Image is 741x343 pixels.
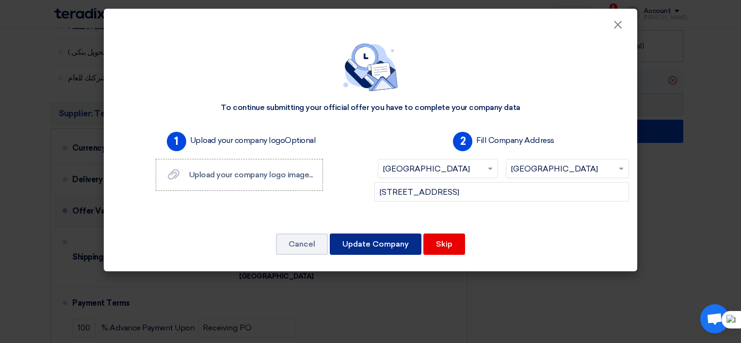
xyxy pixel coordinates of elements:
[285,136,316,145] span: Optional
[221,103,520,113] div: To continue submitting your official offer you have to complete your company data
[189,170,313,179] span: Upload your company logo image...
[374,182,629,202] input: Add company main address
[605,16,630,35] button: Close
[276,234,328,255] button: Cancel
[700,304,729,333] a: Open chat
[476,135,554,146] label: Fill Company Address
[453,132,472,151] span: 2
[167,132,186,151] span: 1
[190,135,316,146] label: Upload your company logo
[613,17,623,37] span: ×
[330,234,421,255] button: Update Company
[343,44,398,91] img: empty_state_contact.svg
[423,234,465,255] button: Skip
